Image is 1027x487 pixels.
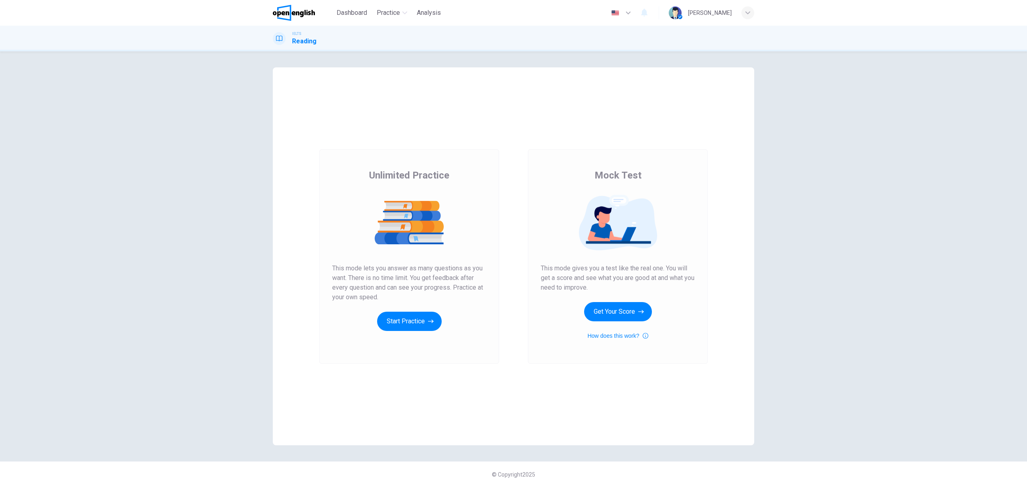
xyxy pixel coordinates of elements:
[332,264,486,302] span: This mode lets you answer as many questions as you want. There is no time limit. You get feedback...
[292,31,301,37] span: IELTS
[414,6,444,20] button: Analysis
[273,5,315,21] img: OpenEnglish logo
[610,10,620,16] img: en
[373,6,410,20] button: Practice
[669,6,682,19] img: Profile picture
[369,169,449,182] span: Unlimited Practice
[492,471,535,478] span: © Copyright 2025
[292,37,317,46] h1: Reading
[337,8,367,18] span: Dashboard
[377,8,400,18] span: Practice
[273,5,333,21] a: OpenEnglish logo
[587,331,648,341] button: How does this work?
[333,6,370,20] button: Dashboard
[584,302,652,321] button: Get Your Score
[688,8,732,18] div: [PERSON_NAME]
[377,312,442,331] button: Start Practice
[595,169,641,182] span: Mock Test
[417,8,441,18] span: Analysis
[541,264,695,292] span: This mode gives you a test like the real one. You will get a score and see what you are good at a...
